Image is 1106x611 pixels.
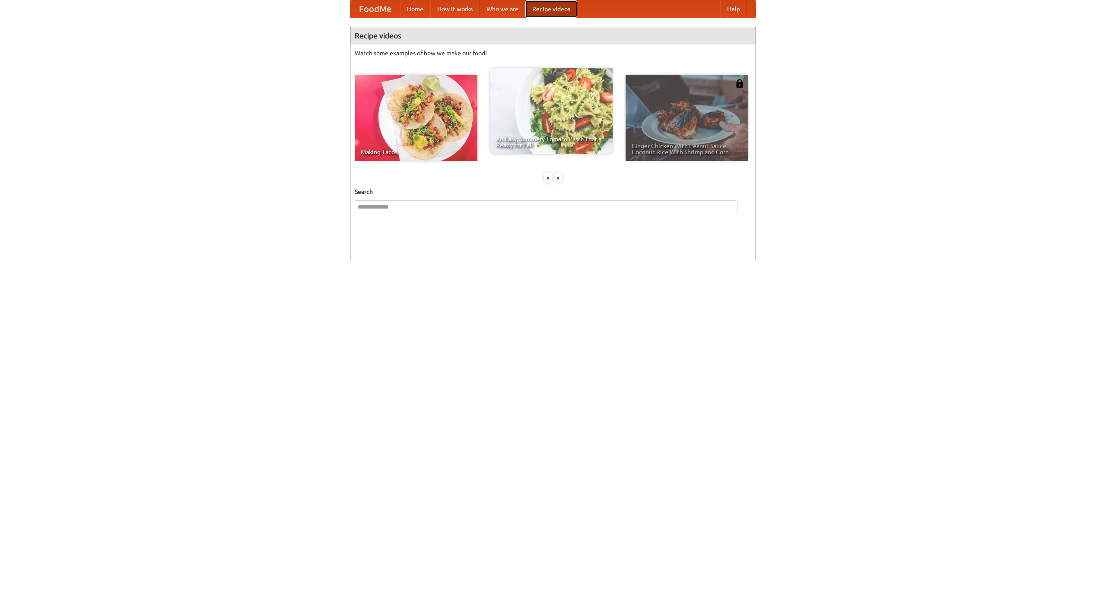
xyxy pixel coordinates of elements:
div: « [544,172,552,183]
p: Watch some examples of how we make our food! [355,49,751,57]
a: Making Tacos [355,75,477,161]
h5: Search [355,187,751,196]
div: » [554,172,562,183]
a: Who we are [480,0,525,18]
a: Help [720,0,747,18]
a: FoodMe [350,0,400,18]
a: Recipe videos [525,0,577,18]
span: An Easy, Summery Tomato Pasta That's Ready for Fall [496,136,607,148]
a: An Easy, Summery Tomato Pasta That's Ready for Fall [490,68,613,154]
img: 483408.png [735,79,744,88]
a: How it works [430,0,480,18]
a: Home [400,0,430,18]
h4: Recipe videos [350,27,756,44]
span: Making Tacos [361,149,471,155]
